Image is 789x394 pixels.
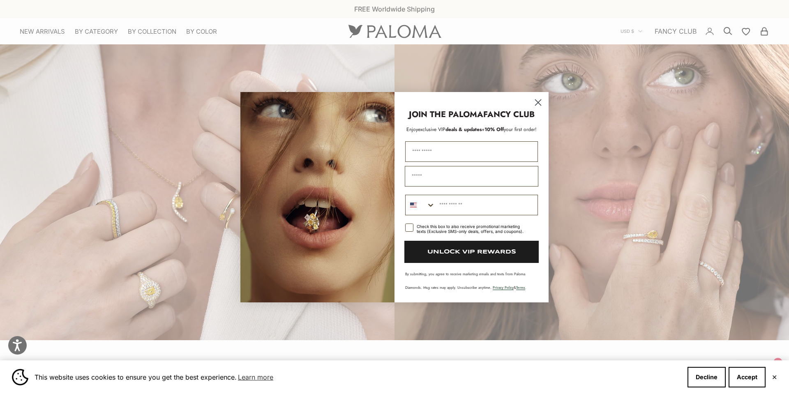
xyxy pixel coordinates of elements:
[483,108,535,120] strong: FANCY CLUB
[531,95,545,110] button: Close dialog
[12,369,28,385] img: Cookie banner
[729,367,766,387] button: Accept
[772,375,777,380] button: Close
[687,367,726,387] button: Decline
[405,271,538,290] p: By submitting, you agree to receive marketing emails and texts from Paloma Diamonds. Msg rates ma...
[410,202,417,208] img: United States
[493,285,526,290] span: & .
[405,166,538,187] input: Email
[406,195,435,215] button: Search Countries
[418,126,445,133] span: exclusive VIP
[484,126,504,133] span: 10% Off
[418,126,482,133] span: deals & updates
[237,371,275,383] a: Learn more
[516,285,525,290] a: Terms
[435,195,538,215] input: Phone Number
[482,126,537,133] span: + your first order!
[404,241,539,263] button: UNLOCK VIP REWARDS
[405,141,538,162] input: First Name
[35,371,681,383] span: This website uses cookies to ensure you get the best experience.
[493,285,514,290] a: Privacy Policy
[406,126,418,133] span: Enjoy
[240,92,394,302] img: Loading...
[409,108,483,120] strong: JOIN THE PALOMA
[417,224,528,234] div: Check this box to also receive promotional marketing texts (Exclusive SMS-only deals, offers, and...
